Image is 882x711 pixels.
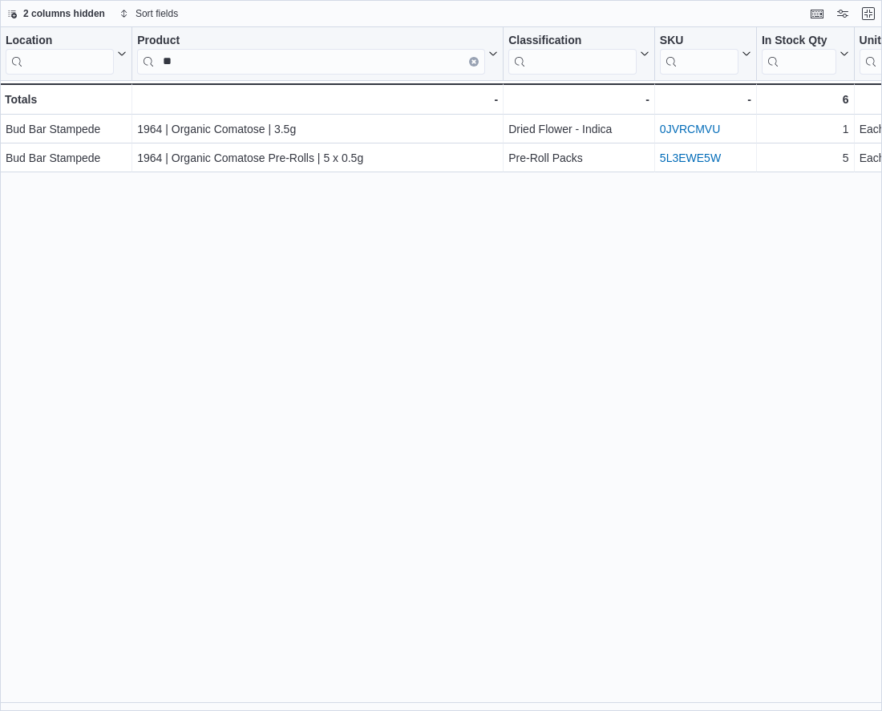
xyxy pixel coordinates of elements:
[469,57,479,67] button: Clear input
[1,4,111,23] button: 2 columns hidden
[762,119,849,139] div: 1
[762,148,849,168] div: 5
[807,4,827,23] button: Keyboard shortcuts
[859,4,878,23] button: Exit fullscreen
[137,148,498,168] div: 1964 | Organic Comatose Pre-Rolls | 5 x 0.5g
[508,90,649,109] div: -
[508,34,637,75] div: Classification
[660,151,721,164] a: 5L3EWE5W
[762,34,836,49] div: In Stock Qty
[660,34,738,49] div: SKU
[137,34,498,75] button: ProductClear input
[137,90,498,109] div: -
[137,34,485,75] div: Product
[137,119,498,139] div: 1964 | Organic Comatose | 3.5g
[136,7,178,20] span: Sort fields
[833,4,852,23] button: Display options
[508,34,649,75] button: Classification
[660,123,720,135] a: 0JVRCMVU
[6,119,127,139] div: Bud Bar Stampede
[762,90,849,109] div: 6
[660,34,738,75] div: SKU URL
[508,34,637,49] div: Classification
[660,90,751,109] div: -
[6,34,114,75] div: Location
[762,34,849,75] button: In Stock Qty
[113,4,184,23] button: Sort fields
[6,148,127,168] div: Bud Bar Stampede
[508,119,649,139] div: Dried Flower - Indica
[660,34,751,75] button: SKU
[6,34,127,75] button: Location
[6,34,114,49] div: Location
[23,7,105,20] span: 2 columns hidden
[5,90,127,109] div: Totals
[137,34,485,49] div: Product
[508,148,649,168] div: Pre-Roll Packs
[762,34,836,75] div: In Stock Qty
